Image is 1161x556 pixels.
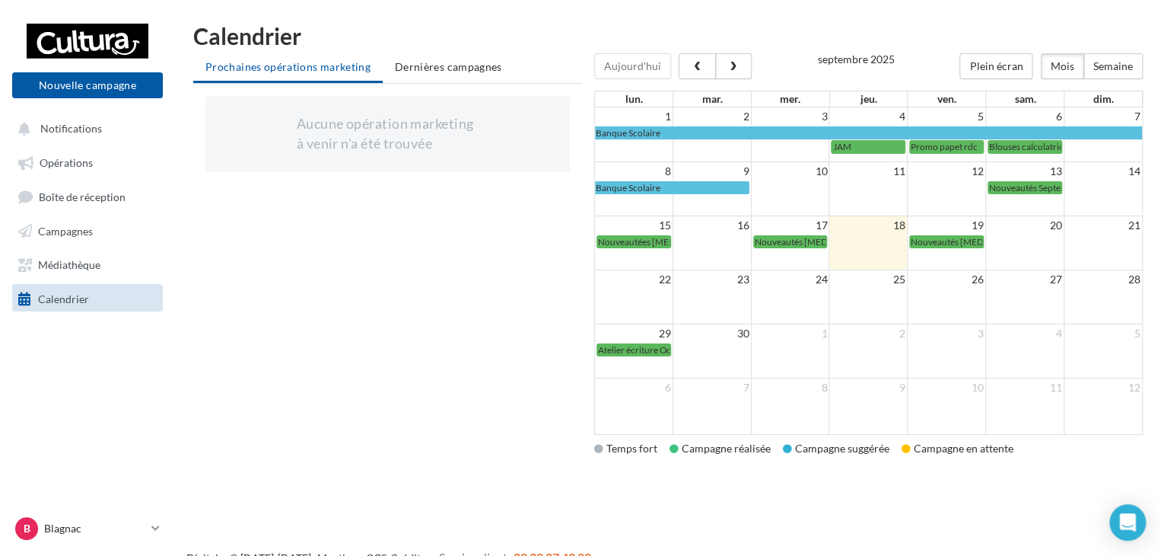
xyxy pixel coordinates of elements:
a: Atelier écriture Octobre [596,344,671,356]
span: Opérations [40,156,93,169]
td: 20 [985,216,1064,235]
span: Blouses calculatrices [989,141,1072,152]
td: 17 [751,216,829,235]
span: Médiathèque [38,258,100,271]
td: 3 [908,324,986,344]
td: 18 [829,216,908,235]
a: Banque Scolaire [595,181,749,194]
td: 8 [595,162,673,181]
h2: septembre 2025 [817,53,894,65]
div: Aucune opération marketing à venir n'a été trouvée [297,114,479,153]
td: 16 [673,216,751,235]
span: Nouveautées [MEDICAL_DATA] [598,236,725,248]
span: JAM [832,141,851,152]
button: Notifications [9,114,160,142]
button: Nouvelle campagne [12,72,163,98]
td: 13 [985,162,1064,181]
th: dim. [1064,91,1143,107]
a: Promo papet rdc [909,140,984,153]
th: ven. [908,91,986,107]
td: 9 [829,379,908,398]
td: 1 [595,107,673,126]
td: 8 [751,379,829,398]
a: Nouveautés Septembre [988,181,1062,194]
span: B [24,521,30,536]
td: 29 [595,324,673,344]
div: Campagne réalisée [670,441,771,456]
a: Calendrier [9,284,166,312]
td: 15 [595,216,673,235]
td: 10 [751,162,829,181]
td: 7 [673,379,751,398]
p: Blagnac [44,521,145,536]
span: Promo papet rdc [911,141,978,152]
div: Temps fort [594,441,657,456]
span: Nouveautés Septembre [989,182,1082,193]
a: Nouveautées [MEDICAL_DATA] [596,235,671,248]
span: Prochaines opérations marketing [205,60,371,73]
td: 24 [751,270,829,289]
a: Boîte de réception [9,182,166,210]
td: 21 [1064,216,1142,235]
div: Open Intercom Messenger [1109,504,1146,541]
span: Dernières campagnes [395,60,502,73]
button: Plein écran [959,53,1032,79]
span: Notifications [40,122,102,135]
a: B Blagnac [12,514,163,543]
a: Médiathèque [9,250,166,277]
th: lun. [595,91,673,107]
h1: Calendrier [193,24,1143,47]
td: 12 [908,162,986,181]
td: 28 [1064,270,1142,289]
span: Campagnes [38,224,93,237]
div: Campagne suggérée [783,441,889,456]
a: Banque Scolaire [595,126,1142,139]
td: 10 [908,379,986,398]
td: 22 [595,270,673,289]
td: 23 [673,270,751,289]
td: 19 [908,216,986,235]
a: JAM [831,140,905,153]
a: Opérations [9,148,166,175]
td: 5 [908,107,986,126]
span: Boîte de réception [39,190,126,203]
th: mar. [673,91,751,107]
button: Semaine [1083,53,1143,79]
td: 2 [673,107,751,126]
a: Blouses calculatrices [988,140,1062,153]
td: 25 [829,270,908,289]
td: 26 [908,270,986,289]
th: mer. [751,91,829,107]
div: Campagne en attente [902,441,1013,456]
span: Calendrier [38,292,89,305]
td: 14 [1064,162,1142,181]
td: 9 [673,162,751,181]
button: Aujourd'hui [594,53,671,79]
span: Atelier écriture Octobre [598,344,693,356]
a: Nouveautés [MEDICAL_DATA] 4 [909,235,984,248]
td: 27 [985,270,1064,289]
span: Nouveautés [MEDICAL_DATA] 3 [755,236,884,248]
span: Nouveautés [MEDICAL_DATA] 4 [911,236,1040,248]
td: 3 [751,107,829,126]
button: Mois [1041,53,1084,79]
td: 30 [673,324,751,344]
td: 6 [595,379,673,398]
td: 11 [985,379,1064,398]
td: 7 [1064,107,1142,126]
span: Banque Scolaire [596,182,660,193]
td: 4 [829,107,908,126]
td: 11 [829,162,908,181]
td: 6 [985,107,1064,126]
th: sam. [986,91,1064,107]
span: Banque Scolaire [596,127,660,139]
td: 2 [829,324,908,344]
a: Nouveautés [MEDICAL_DATA] 3 [753,235,828,248]
th: jeu. [829,91,908,107]
a: Campagnes [9,216,166,244]
td: 1 [751,324,829,344]
td: 5 [1064,324,1142,344]
td: 4 [985,324,1064,344]
td: 12 [1064,379,1142,398]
